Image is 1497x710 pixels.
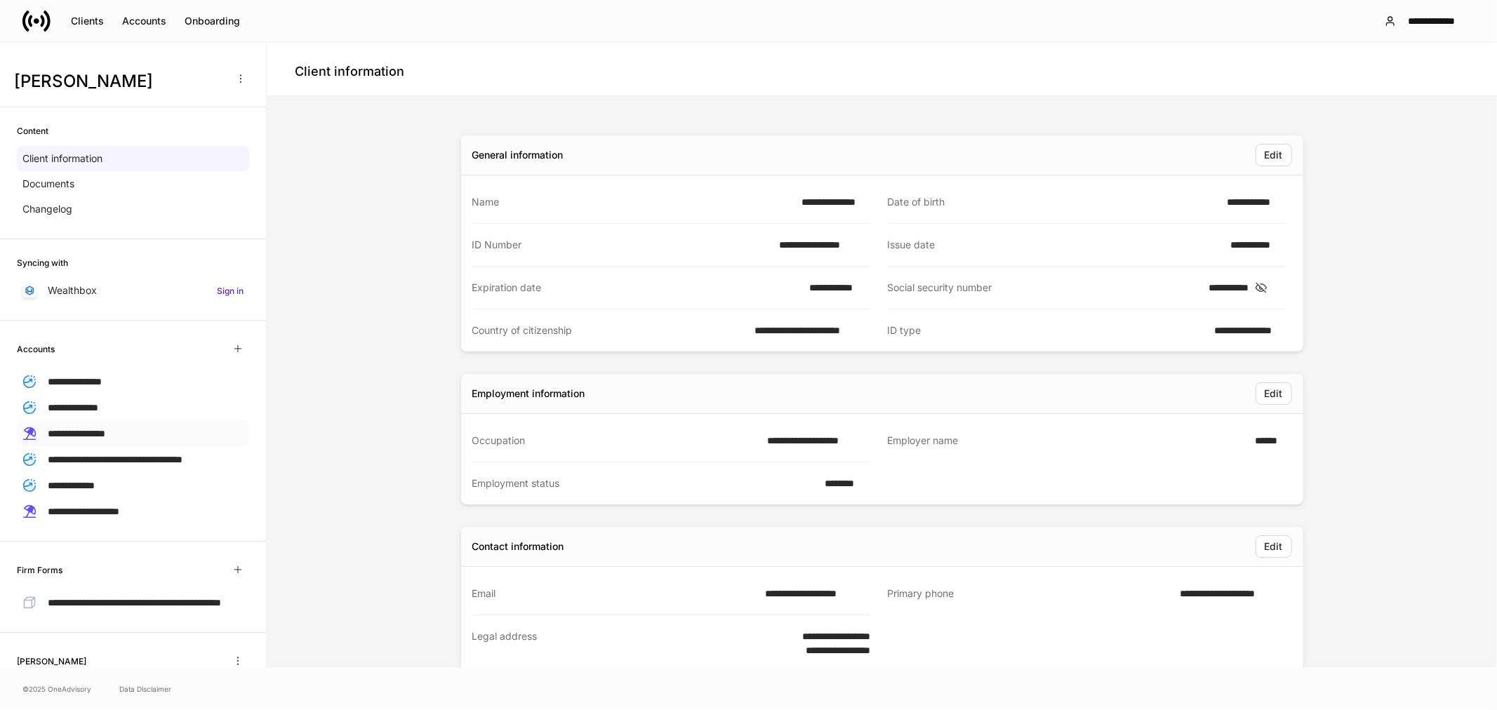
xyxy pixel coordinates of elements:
a: Data Disclaimer [119,683,171,695]
span: © 2025 OneAdvisory [22,683,91,695]
div: ID type [888,323,1206,337]
p: Wealthbox [48,283,97,297]
p: Client information [22,152,102,166]
div: Primary phone [888,587,1172,601]
h6: Content [17,124,48,138]
div: Legal address [472,629,759,657]
a: WealthboxSign in [17,278,249,303]
div: Clients [71,14,104,28]
div: Edit [1265,148,1283,162]
div: Expiration date [472,281,801,295]
h6: Firm Forms [17,563,62,577]
a: Client information [17,146,249,171]
div: Name [472,195,793,209]
a: Changelog [17,196,249,222]
h6: Sign in [217,284,244,297]
div: Onboarding [185,14,240,28]
div: Country of citizenship [472,323,747,337]
button: Clients [62,10,113,32]
p: Changelog [22,202,72,216]
h4: Client information [295,63,404,80]
div: ID Number [472,238,771,252]
button: Onboarding [175,10,249,32]
div: Edit [1265,387,1283,401]
div: Employment information [472,387,585,401]
div: Edit [1265,540,1283,554]
button: Accounts [113,10,175,32]
div: Email [472,587,757,601]
h3: [PERSON_NAME] [14,70,224,93]
button: Edit [1256,382,1292,405]
div: Social security number [888,281,1201,295]
div: Accounts [122,14,166,28]
div: General information [472,148,564,162]
div: Employment status [472,476,817,490]
h6: Syncing with [17,256,68,269]
div: Employer name [888,434,1246,448]
button: Edit [1256,144,1292,166]
a: Documents [17,171,249,196]
p: Documents [22,177,74,191]
div: Occupation [472,434,759,448]
button: Edit [1256,535,1292,558]
h6: Accounts [17,342,55,356]
h6: [PERSON_NAME] [17,655,86,668]
div: Issue date [888,238,1223,252]
div: Contact information [472,540,564,554]
div: Date of birth [888,195,1218,209]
